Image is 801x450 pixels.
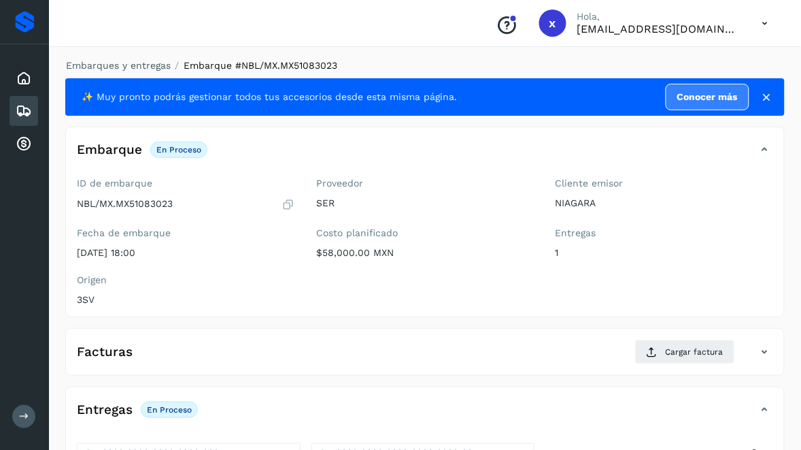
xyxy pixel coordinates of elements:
div: Inicio [10,63,38,93]
label: Entregas [556,227,773,239]
a: Conocer más [666,84,749,110]
p: SER [316,197,534,209]
span: ✨ Muy pronto podrás gestionar todos tus accesorios desde esta misma página. [82,90,457,104]
p: $58,000.00 MXN [316,247,534,259]
h4: Embarque [77,142,142,158]
p: 3SV [77,294,294,306]
a: Embarques y entregas [66,60,171,71]
p: xmgm@transportesser.com.mx [577,22,740,35]
nav: breadcrumb [65,59,785,73]
p: [DATE] 18:00 [77,247,294,259]
div: Cuentas por cobrar [10,129,38,159]
label: Cliente emisor [556,178,773,189]
p: NIAGARA [556,197,773,209]
span: Cargar factura [666,346,723,358]
div: FacturasCargar factura [66,340,784,375]
h4: Entregas [77,402,133,418]
label: Proveedor [316,178,534,189]
p: Hola, [577,11,740,22]
p: En proceso [147,405,192,415]
label: Origen [77,274,294,286]
p: 1 [556,247,773,259]
h4: Facturas [77,344,133,360]
button: Cargar factura [635,340,735,364]
label: Fecha de embarque [77,227,294,239]
div: Embarques [10,96,38,126]
p: En proceso [156,145,201,155]
label: ID de embarque [77,178,294,189]
span: Embarque #NBL/MX.MX51083023 [184,60,337,71]
div: EntregasEn proceso [66,398,784,432]
p: NBL/MX.MX51083023 [77,198,173,210]
label: Costo planificado [316,227,534,239]
div: EmbarqueEn proceso [66,138,784,172]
